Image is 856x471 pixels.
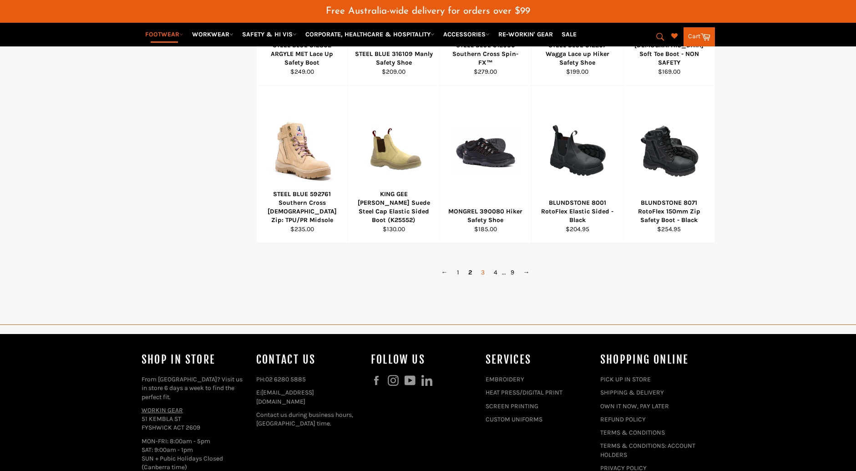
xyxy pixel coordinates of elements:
a: SCREEN PRINTING [486,402,538,410]
a: → [519,266,534,279]
a: PICK UP IN STORE [600,375,651,383]
div: STEEL BLUE 312630 Southern Cross Spin-FX™ [446,41,526,67]
p: 51 KEMBLA ST FYSHWICK ACT 2609 [142,406,247,432]
a: KING GEE Wills Suede Steel Cap Elastic Sided Boot (K25552)KING GEE [PERSON_NAME] Suede Steel Cap ... [348,86,440,243]
h4: Contact Us [256,352,362,367]
a: 02 6280 5885 [265,375,306,383]
a: 9 [506,266,519,279]
a: RE-WORKIN' GEAR [495,26,557,42]
p: From [GEOGRAPHIC_DATA]? Visit us in store 6 days a week to find the perfect fit. [142,375,247,401]
a: SHIPPING & DELIVERY [600,389,664,396]
a: [EMAIL_ADDRESS][DOMAIN_NAME] [256,389,314,405]
a: SALE [558,26,580,42]
div: STEEL BLUE 592761 Southern Cross [DEMOGRAPHIC_DATA] Zip: TPU/PR Midsole [262,190,342,225]
div: MONGREL 390080 Hiker Safety Shoe [446,207,526,225]
a: BLUNDSTONE 8001 RotoFlex Elastic Sided - BlackBLUNDSTONE 8001 RotoFlex Elastic Sided - Black$204.95 [531,86,623,243]
a: BLUNDSTONE 8071 RotoFlex 150mm Zip Safety Boot - BlackBLUNDSTONE 8071 RotoFlex 150mm Zip Safety B... [623,86,715,243]
a: TERMS & CONDITIONS: ACCOUNT HOLDERS [600,442,695,458]
a: TERMS & CONDITIONS [600,429,665,436]
p: PH: [256,375,362,384]
a: Cart [684,27,715,46]
div: BLUNDSTONE 8001 RotoFlex Elastic Sided - Black [537,198,618,225]
div: BLUNDSTONE 8071 RotoFlex 150mm Zip Safety Boot - Black [629,198,709,225]
a: WORKWEAR [188,26,237,42]
span: ... [502,268,506,276]
a: MONGREL 390080 Hiker Safety ShoeMONGREL 390080 Hiker Safety Shoe$185.00 [440,86,532,243]
p: E: [256,388,362,406]
span: 2 [464,266,476,279]
div: KING GEE [PERSON_NAME] Suede Steel Cap Elastic Sided Boot (K25552) [354,190,434,225]
a: HEAT PRESS/DIGITAL PRINT [486,389,562,396]
a: STEEL BLUE 592761 Southern Cross Ladies Zip: TPU/PR MidsoleSTEEL BLUE 592761 Southern Cross [DEMO... [256,86,348,243]
a: FOOTWEAR [142,26,187,42]
a: WORKIN GEAR [142,406,183,414]
h4: services [486,352,591,367]
a: 4 [489,266,502,279]
span: Free Australia-wide delivery for orders over $99 [326,6,530,16]
a: ← [437,266,452,279]
a: CUSTOM UNIFORMS [486,415,542,423]
a: REFUND POLICY [600,415,646,423]
h4: Shop In Store [142,352,247,367]
p: Contact us during business hours, [GEOGRAPHIC_DATA] time. [256,410,362,428]
h4: SHOPPING ONLINE [600,352,706,367]
a: CORPORATE, HEALTHCARE & HOSPITALITY [302,26,438,42]
a: 1 [452,266,464,279]
h4: Follow us [371,352,476,367]
a: 3 [476,266,489,279]
a: OWN IT NOW, PAY LATER [600,402,669,410]
a: ACCESSORIES [440,26,493,42]
div: STEEL BLUE 316109 Manly Safety Shoe [354,50,434,67]
div: STEEL BLUE 312802 ARGYLE MET Lace Up Safety Boot [262,41,342,67]
div: STEEL BLUE 312207 Wagga Lace up Hiker Safety Shoe [537,41,618,67]
a: EMBROIDERY [486,375,524,383]
a: SAFETY & HI VIS [238,26,300,42]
